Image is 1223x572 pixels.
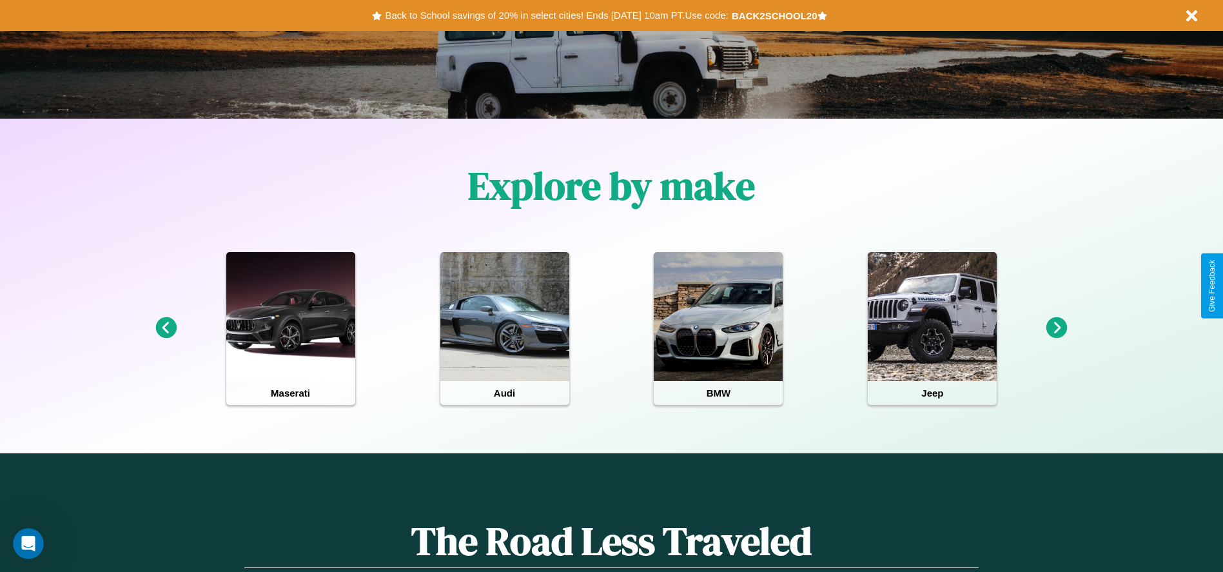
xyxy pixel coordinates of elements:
h1: Explore by make [468,159,755,212]
h4: Jeep [868,381,997,405]
b: BACK2SCHOOL20 [732,10,817,21]
h4: Maserati [226,381,355,405]
button: Back to School savings of 20% in select cities! Ends [DATE] 10am PT.Use code: [382,6,731,25]
h1: The Road Less Traveled [244,515,978,568]
div: Give Feedback [1208,260,1217,312]
h4: Audi [440,381,569,405]
iframe: Intercom live chat [13,528,44,559]
h4: BMW [654,381,783,405]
